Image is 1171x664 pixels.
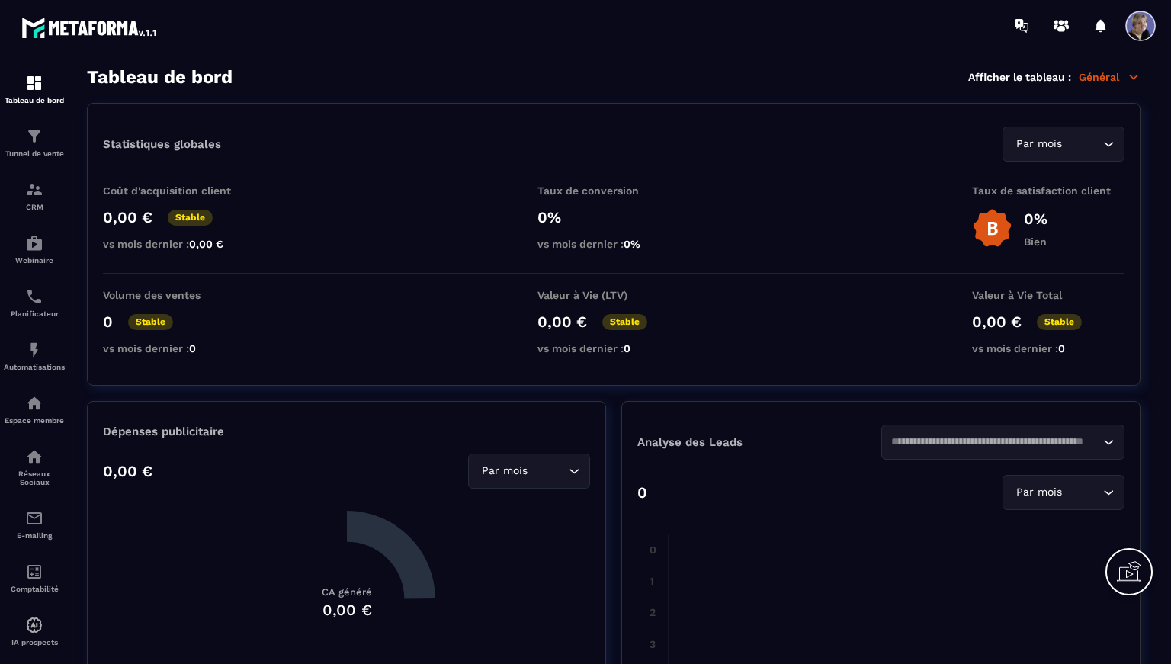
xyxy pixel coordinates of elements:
img: accountant [25,563,43,581]
div: Search for option [881,425,1125,460]
p: Général [1079,70,1141,84]
h3: Tableau de bord [87,66,233,88]
div: Search for option [468,454,590,489]
span: 0 [1058,342,1065,354]
p: Automatisations [4,363,65,371]
p: Coût d'acquisition client [103,184,255,197]
span: 0 [624,342,630,354]
p: Réseaux Sociaux [4,470,65,486]
p: vs mois dernier : [103,238,255,250]
p: Volume des ventes [103,289,255,301]
p: Stable [1037,314,1082,330]
p: vs mois dernier : [103,342,255,354]
p: Stable [128,314,173,330]
p: Dépenses publicitaire [103,425,590,438]
img: formation [25,74,43,92]
a: schedulerschedulerPlanificateur [4,276,65,329]
p: vs mois dernier : [537,238,690,250]
tspan: 1 [650,575,654,587]
a: formationformationTunnel de vente [4,116,65,169]
img: formation [25,181,43,199]
a: emailemailE-mailing [4,498,65,551]
p: 0% [1024,210,1047,228]
p: E-mailing [4,531,65,540]
span: Par mois [1012,484,1065,501]
img: logo [21,14,159,41]
img: scheduler [25,287,43,306]
p: Valeur à Vie (LTV) [537,289,690,301]
input: Search for option [531,463,565,480]
p: Tableau de bord [4,96,65,104]
a: formationformationCRM [4,169,65,223]
p: Analyse des Leads [637,435,881,449]
p: Tunnel de vente [4,149,65,158]
p: vs mois dernier : [537,342,690,354]
p: Bien [1024,236,1047,248]
a: automationsautomationsAutomatisations [4,329,65,383]
input: Search for option [891,434,1100,451]
p: 0,00 € [103,462,152,480]
input: Search for option [1065,484,1099,501]
span: Par mois [1012,136,1065,152]
p: IA prospects [4,638,65,646]
a: automationsautomationsWebinaire [4,223,65,276]
span: 0 [189,342,196,354]
p: 0,00 € [537,313,587,331]
p: 0 [103,313,113,331]
p: Planificateur [4,310,65,318]
span: 0% [624,238,640,250]
p: vs mois dernier : [972,342,1124,354]
a: formationformationTableau de bord [4,63,65,116]
p: 0 [637,483,647,502]
a: social-networksocial-networkRéseaux Sociaux [4,436,65,498]
div: Search for option [1003,127,1124,162]
p: Afficher le tableau : [968,71,1071,83]
img: automations [25,234,43,252]
p: Espace membre [4,416,65,425]
p: Statistiques globales [103,137,221,151]
p: Comptabilité [4,585,65,593]
p: 0,00 € [972,313,1022,331]
p: Taux de satisfaction client [972,184,1124,197]
a: accountantaccountantComptabilité [4,551,65,605]
p: Stable [168,210,213,226]
tspan: 3 [650,638,656,650]
p: CRM [4,203,65,211]
span: Par mois [478,463,531,480]
tspan: 2 [650,606,656,618]
a: automationsautomationsEspace membre [4,383,65,436]
img: email [25,509,43,528]
img: automations [25,394,43,412]
p: 0% [537,208,690,226]
p: Stable [602,314,647,330]
img: automations [25,616,43,634]
img: formation [25,127,43,146]
input: Search for option [1065,136,1099,152]
p: Valeur à Vie Total [972,289,1124,301]
img: automations [25,341,43,359]
img: b-badge-o.b3b20ee6.svg [972,208,1012,249]
tspan: 0 [650,544,656,556]
p: Webinaire [4,256,65,265]
p: Taux de conversion [537,184,690,197]
span: 0,00 € [189,238,223,250]
p: 0,00 € [103,208,152,226]
img: social-network [25,447,43,466]
div: Search for option [1003,475,1124,510]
